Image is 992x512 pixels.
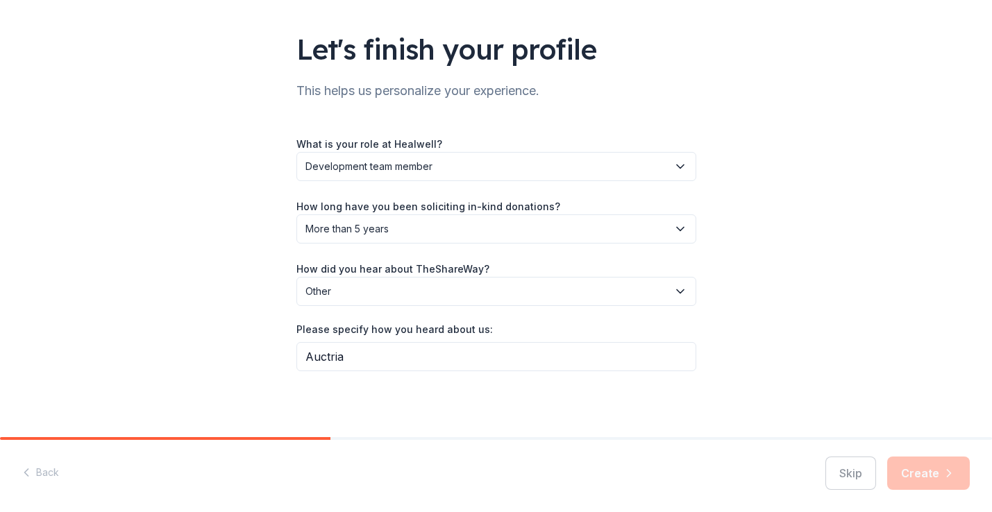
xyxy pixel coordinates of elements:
[296,323,493,336] label: Please specify how you heard about us:
[305,221,668,237] span: More than 5 years
[296,152,696,181] button: Development team member
[296,200,560,214] label: How long have you been soliciting in-kind donations?
[296,80,696,102] div: This helps us personalize your experience.
[296,30,696,69] div: Let's finish your profile
[296,262,489,276] label: How did you hear about TheShareWay?
[305,158,668,175] span: Development team member
[296,277,696,306] button: Other
[296,137,442,151] label: What is your role at Healwell?
[296,214,696,244] button: More than 5 years
[305,283,668,300] span: Other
